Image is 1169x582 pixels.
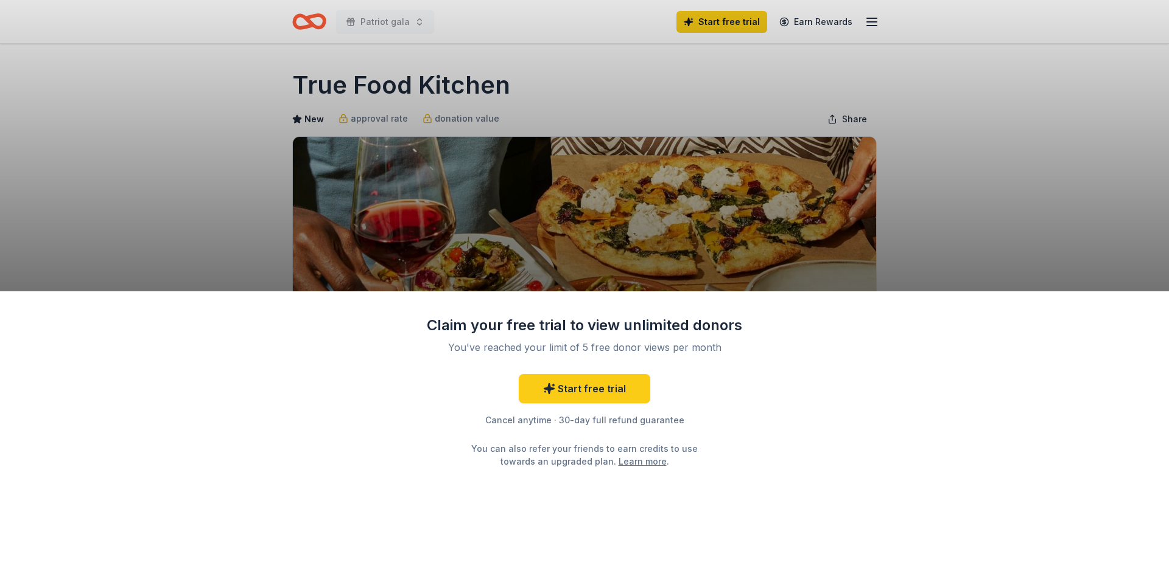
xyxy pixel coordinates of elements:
[619,455,667,468] a: Learn more
[426,316,743,335] div: Claim your free trial to view unlimited donors
[519,374,650,403] a: Start free trial
[460,442,709,468] div: You can also refer your friends to earn credits to use towards an upgraded plan. .
[426,413,743,428] div: Cancel anytime · 30-day full refund guarantee
[441,340,728,355] div: You've reached your limit of 5 free donor views per month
